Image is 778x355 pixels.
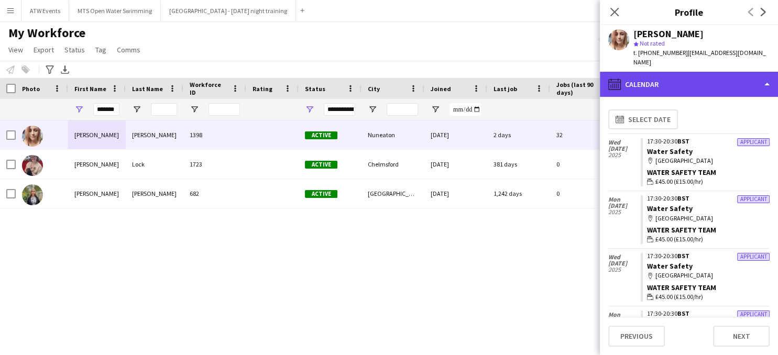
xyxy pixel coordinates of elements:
[113,43,145,57] a: Comms
[183,150,246,179] div: 1723
[126,179,183,208] div: [PERSON_NAME]
[608,267,641,273] span: 2025
[64,45,85,54] span: Status
[550,179,618,208] div: 0
[305,131,337,139] span: Active
[487,150,550,179] div: 381 days
[305,105,314,114] button: Open Filter Menu
[93,103,119,116] input: First Name Filter Input
[59,63,71,76] app-action-btn: Export XLSX
[431,105,440,114] button: Open Filter Menu
[361,120,424,149] div: Nuneaton
[608,109,678,129] button: Select date
[253,85,272,93] span: Rating
[737,310,770,318] div: Applicant
[713,326,770,347] button: Next
[647,271,770,280] div: [GEOGRAPHIC_DATA]
[60,43,89,57] a: Status
[183,120,246,149] div: 1398
[22,85,40,93] span: Photo
[68,179,126,208] div: [PERSON_NAME]
[640,39,665,47] span: Not rated
[424,120,487,149] div: [DATE]
[305,190,337,198] span: Active
[450,103,481,116] input: Joined Filter Input
[368,105,377,114] button: Open Filter Menu
[608,326,665,347] button: Previous
[608,146,641,152] span: [DATE]
[647,138,770,145] div: 17:30-20:30
[424,150,487,179] div: [DATE]
[647,214,770,223] div: [GEOGRAPHIC_DATA]
[608,196,641,203] span: Mon
[550,150,618,179] div: 0
[126,150,183,179] div: Lock
[22,126,43,147] img: Natasha Jenkins
[647,261,693,271] a: Water Safety
[647,253,770,259] div: 17:30-20:30
[22,155,43,176] img: Natasha Lock
[305,161,337,169] span: Active
[647,310,770,317] div: 17:30-20:30
[424,179,487,208] div: [DATE]
[737,138,770,146] div: Applicant
[655,235,703,244] span: £45.00 (£15.00/hr)
[487,120,550,149] div: 2 days
[677,309,689,317] span: BST
[677,137,689,145] span: BST
[647,168,770,177] div: Water Safety Team
[74,85,106,93] span: First Name
[487,179,550,208] div: 1,242 days
[608,312,641,318] span: Mon
[431,85,451,93] span: Joined
[550,120,618,149] div: 32
[608,260,641,267] span: [DATE]
[608,254,641,260] span: Wed
[69,1,161,21] button: MTS Open Water Swimming
[655,292,703,302] span: £45.00 (£15.00/hr)
[190,81,227,96] span: Workforce ID
[361,179,424,208] div: [GEOGRAPHIC_DATA]
[183,179,246,208] div: 682
[494,85,517,93] span: Last job
[161,1,296,21] button: [GEOGRAPHIC_DATA] - [DATE] night training
[647,204,693,213] a: Water Safety
[647,147,693,156] a: Water Safety
[633,29,704,39] div: [PERSON_NAME]
[22,184,43,205] img: Natasha Tanner
[608,152,641,158] span: 2025
[647,283,770,292] div: Water Safety Team
[95,45,106,54] span: Tag
[68,120,126,149] div: [PERSON_NAME]
[4,43,27,57] a: View
[29,43,58,57] a: Export
[677,252,689,260] span: BST
[132,85,163,93] span: Last Name
[305,85,325,93] span: Status
[132,105,141,114] button: Open Filter Menu
[600,5,778,19] h3: Profile
[737,253,770,261] div: Applicant
[21,1,69,21] button: ATW Events
[677,194,689,202] span: BST
[151,103,177,116] input: Last Name Filter Input
[608,139,641,146] span: Wed
[600,72,778,97] div: Calendar
[43,63,56,76] app-action-btn: Advanced filters
[209,103,240,116] input: Workforce ID Filter Input
[387,103,418,116] input: City Filter Input
[8,45,23,54] span: View
[608,203,641,209] span: [DATE]
[34,45,54,54] span: Export
[647,195,770,202] div: 17:30-20:30
[647,225,770,235] div: Water Safety Team
[8,25,85,41] span: My Workforce
[655,177,703,186] span: £45.00 (£15.00/hr)
[608,209,641,215] span: 2025
[361,150,424,179] div: Chelmsford
[556,81,599,96] span: Jobs (last 90 days)
[126,120,183,149] div: [PERSON_NAME]
[68,150,126,179] div: [PERSON_NAME]
[737,195,770,203] div: Applicant
[633,49,766,66] span: | [EMAIL_ADDRESS][DOMAIN_NAME]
